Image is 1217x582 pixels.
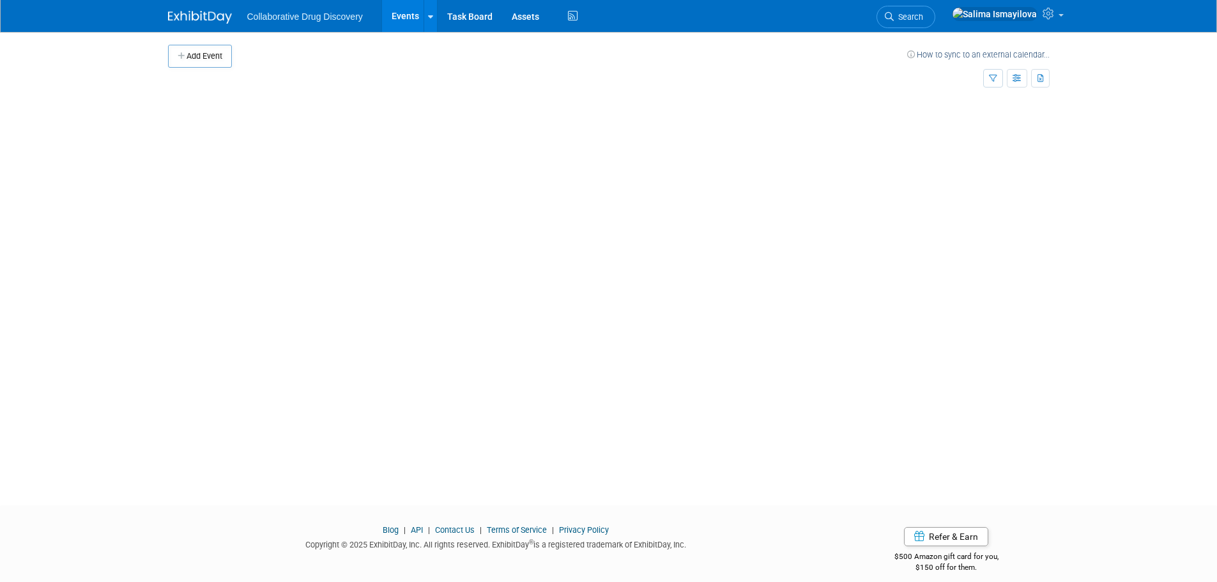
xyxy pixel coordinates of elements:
[952,7,1037,21] img: Salima Ismayilova
[907,50,1050,59] a: How to sync to an external calendar...
[383,525,399,535] a: Blog
[435,525,475,535] a: Contact Us
[843,562,1050,573] div: $150 off for them.
[168,45,232,68] button: Add Event
[168,536,825,551] div: Copyright © 2025 ExhibitDay, Inc. All rights reserved. ExhibitDay is a registered trademark of Ex...
[401,525,409,535] span: |
[894,12,923,22] span: Search
[411,525,423,535] a: API
[477,525,485,535] span: |
[904,527,988,546] a: Refer & Earn
[876,6,935,28] a: Search
[247,11,363,22] span: Collaborative Drug Discovery
[843,543,1050,572] div: $500 Amazon gift card for you,
[559,525,609,535] a: Privacy Policy
[425,525,433,535] span: |
[549,525,557,535] span: |
[529,539,533,546] sup: ®
[487,525,547,535] a: Terms of Service
[168,11,232,24] img: ExhibitDay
